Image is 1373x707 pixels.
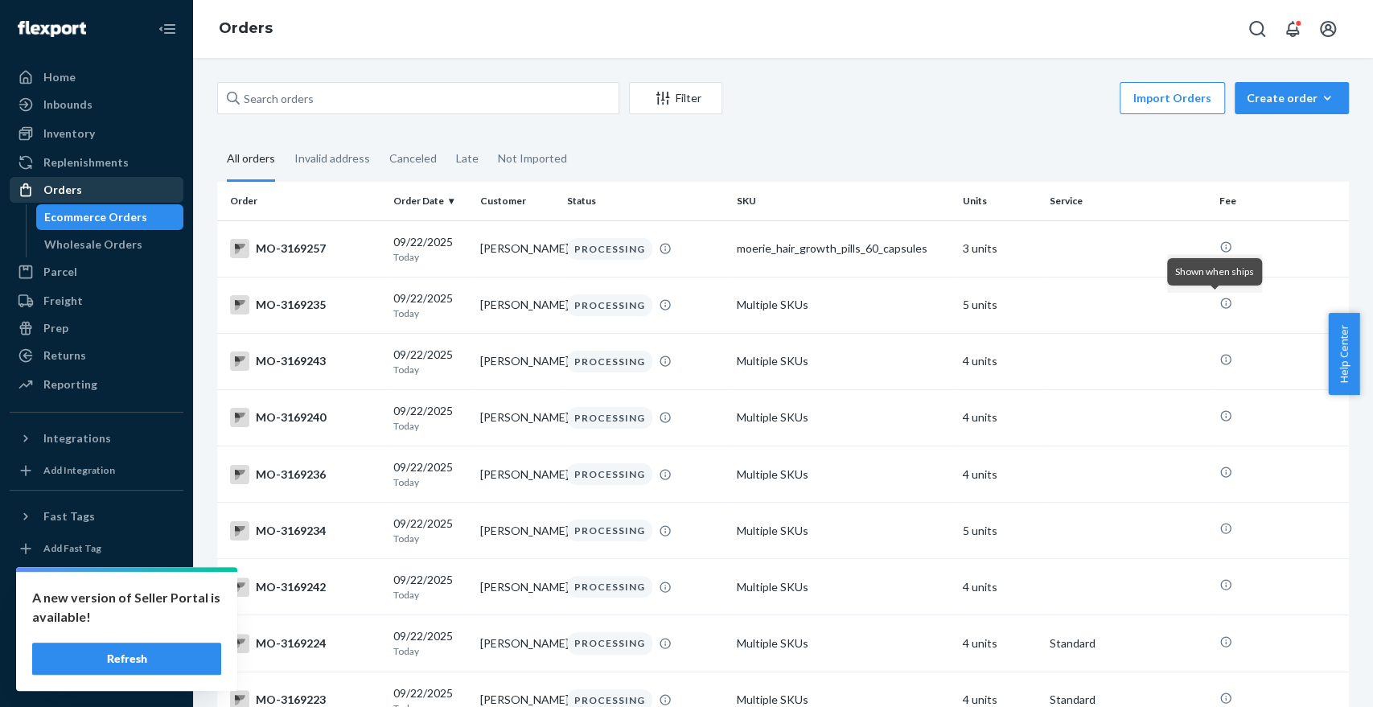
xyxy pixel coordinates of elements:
[474,389,561,446] td: [PERSON_NAME]
[10,343,183,368] a: Returns
[393,290,467,320] div: 09/22/2025
[474,220,561,277] td: [PERSON_NAME]
[230,408,380,427] div: MO-3169240
[43,154,129,171] div: Replenishments
[10,288,183,314] a: Freight
[730,182,956,220] th: SKU
[567,463,652,485] div: PROCESSING
[1241,13,1273,45] button: Open Search Box
[393,475,467,489] p: Today
[10,315,183,341] a: Prep
[393,347,467,376] div: 09/22/2025
[43,347,86,364] div: Returns
[10,372,183,397] a: Reporting
[474,446,561,503] td: [PERSON_NAME]
[230,521,380,541] div: MO-3169234
[567,520,652,541] div: PROCESSING
[43,508,95,524] div: Fast Tags
[956,220,1043,277] td: 3 units
[389,138,437,179] div: Canceled
[44,236,142,253] div: Wholesale Orders
[230,295,380,314] div: MO-3169235
[393,532,467,545] p: Today
[10,121,183,146] a: Inventory
[956,559,1043,615] td: 4 units
[474,333,561,389] td: [PERSON_NAME]
[567,632,652,654] div: PROCESSING
[10,580,183,606] a: Settings
[1043,182,1213,220] th: Service
[474,277,561,333] td: [PERSON_NAME]
[43,541,101,555] div: Add Fast Tag
[10,64,183,90] a: Home
[43,69,76,85] div: Home
[567,238,652,260] div: PROCESSING
[32,588,221,627] p: A new version of Seller Portal is available!
[567,576,652,598] div: PROCESSING
[730,446,956,503] td: Multiple SKUs
[10,92,183,117] a: Inbounds
[18,21,86,37] img: Flexport logo
[1213,182,1349,220] th: Fee
[730,615,956,672] td: Multiple SKUs
[1167,258,1262,286] div: Shown when ships
[629,82,722,114] button: Filter
[217,182,387,220] th: Order
[956,615,1043,672] td: 4 units
[393,644,467,658] p: Today
[230,239,380,258] div: MO-3169257
[474,615,561,672] td: [PERSON_NAME]
[1328,313,1359,395] button: Help Center
[730,389,956,446] td: Multiple SKUs
[393,363,467,376] p: Today
[1312,13,1344,45] button: Open account menu
[10,635,183,660] a: Help Center
[474,503,561,559] td: [PERSON_NAME]
[10,150,183,175] a: Replenishments
[43,463,115,477] div: Add Integration
[10,504,183,529] button: Fast Tags
[1276,13,1309,45] button: Open notifications
[10,177,183,203] a: Orders
[151,13,183,45] button: Close Navigation
[10,536,183,561] a: Add Fast Tag
[393,628,467,658] div: 09/22/2025
[393,250,467,264] p: Today
[474,559,561,615] td: [PERSON_NAME]
[44,209,147,225] div: Ecommerce Orders
[567,294,652,316] div: PROCESSING
[480,194,554,208] div: Customer
[43,376,97,393] div: Reporting
[630,90,721,106] div: Filter
[387,182,474,220] th: Order Date
[956,446,1043,503] td: 4 units
[393,234,467,264] div: 09/22/2025
[10,259,183,285] a: Parcel
[567,407,652,429] div: PROCESSING
[230,578,380,597] div: MO-3169242
[43,293,83,309] div: Freight
[43,264,77,280] div: Parcel
[230,634,380,653] div: MO-3169224
[730,277,956,333] td: Multiple SKUs
[294,138,370,179] div: Invalid address
[227,138,275,182] div: All orders
[36,232,184,257] a: Wholesale Orders
[10,607,183,633] a: Talk to Support
[730,503,956,559] td: Multiple SKUs
[43,125,95,142] div: Inventory
[730,559,956,615] td: Multiple SKUs
[1050,635,1207,652] p: Standard
[393,403,467,433] div: 09/22/2025
[1120,82,1225,114] button: Import Orders
[230,465,380,484] div: MO-3169236
[36,204,184,230] a: Ecommerce Orders
[10,458,183,483] a: Add Integration
[393,306,467,320] p: Today
[32,643,221,675] button: Refresh
[393,419,467,433] p: Today
[956,182,1043,220] th: Units
[10,662,183,688] button: Give Feedback
[561,182,730,220] th: Status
